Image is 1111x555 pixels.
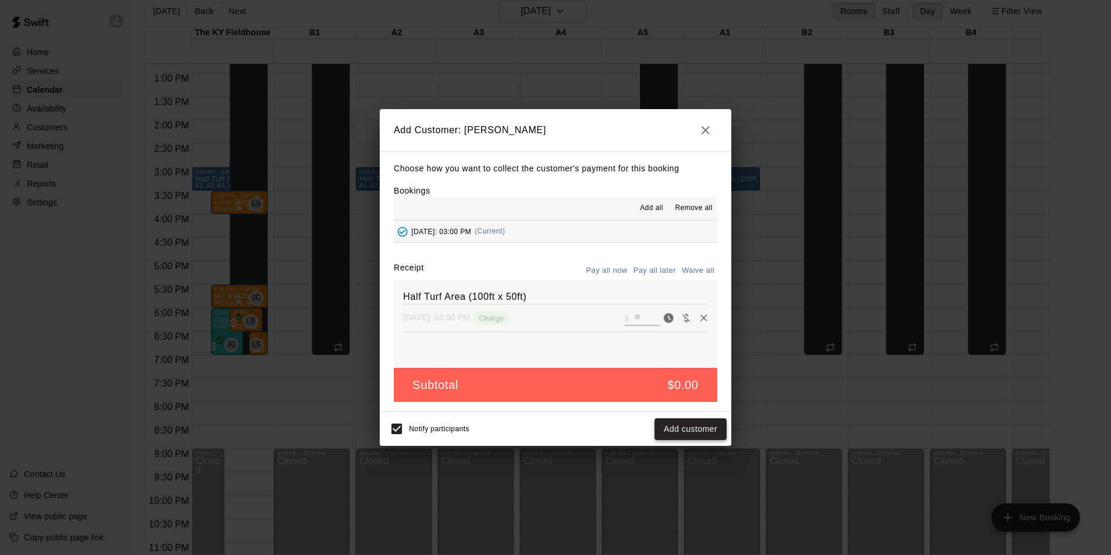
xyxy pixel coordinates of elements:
span: Pay now [660,312,677,322]
span: Remove all [675,202,713,214]
label: Receipt [394,262,424,280]
button: Added - Collect Payment[DATE]: 03:00 PM(Current) [394,221,717,242]
span: Notify participants [409,425,469,434]
h5: $0.00 [667,377,698,393]
h2: Add Customer: [PERSON_NAME] [380,109,731,151]
button: Add customer [655,418,727,440]
label: Bookings [394,186,430,195]
p: Choose how you want to collect the customer's payment for this booking [394,161,717,176]
button: Remove [695,309,713,327]
span: (Current) [475,227,505,235]
p: $ [625,312,629,324]
p: [DATE]: 03:00 PM [403,312,470,323]
span: Waive payment [677,312,695,322]
button: Added - Collect Payment [394,223,411,241]
h5: Subtotal [413,377,458,393]
span: Add all [640,202,663,214]
button: Add all [633,199,670,218]
button: Pay all later [631,262,679,280]
button: Pay all now [583,262,631,280]
button: Remove all [670,199,717,218]
span: [DATE]: 03:00 PM [411,227,471,235]
button: Waive all [679,262,717,280]
h6: Half Turf Area (100ft x 50ft) [403,289,708,304]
